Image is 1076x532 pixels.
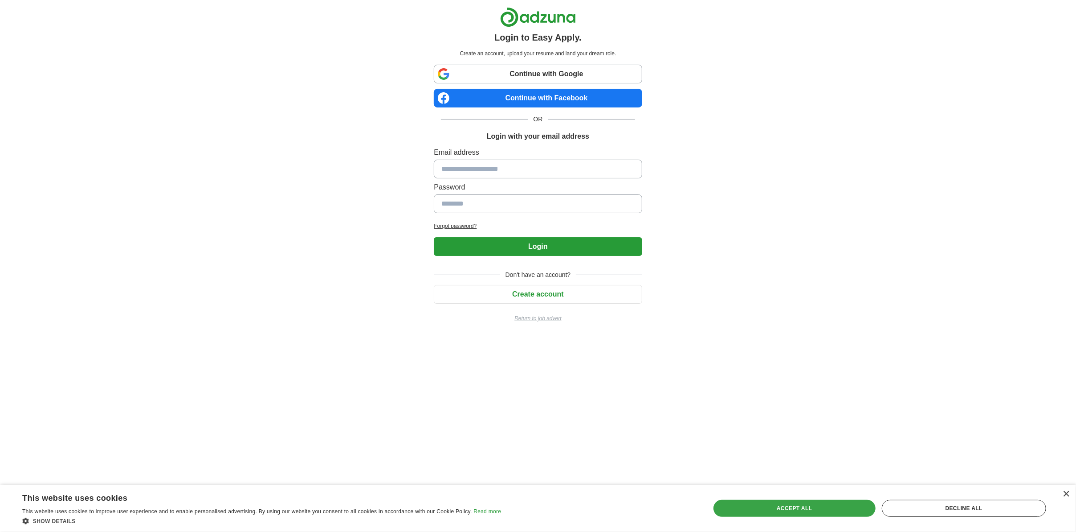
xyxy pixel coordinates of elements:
span: OR [528,115,548,124]
span: This website uses cookies to improve user experience and to enable personalised advertising. By u... [22,508,472,515]
a: Read more, opens a new window [473,508,501,515]
a: Continue with Google [434,65,642,83]
div: Decline all [882,500,1046,517]
span: Show details [33,518,76,524]
div: Accept all [713,500,876,517]
h1: Login with your email address [487,131,589,142]
a: Continue with Facebook [434,89,642,107]
label: Email address [434,147,642,158]
label: Password [434,182,642,193]
a: Forgot password? [434,222,642,230]
span: Don't have an account? [500,270,576,280]
div: Show details [22,516,501,525]
div: This website uses cookies [22,490,479,503]
button: Create account [434,285,642,304]
img: Adzuna logo [500,7,576,27]
a: Return to job advert [434,314,642,322]
a: Create account [434,290,642,298]
button: Login [434,237,642,256]
div: Close [1063,491,1069,498]
p: Create an account, upload your resume and land your dream role. [436,49,640,58]
h1: Login to Easy Apply. [494,31,582,44]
